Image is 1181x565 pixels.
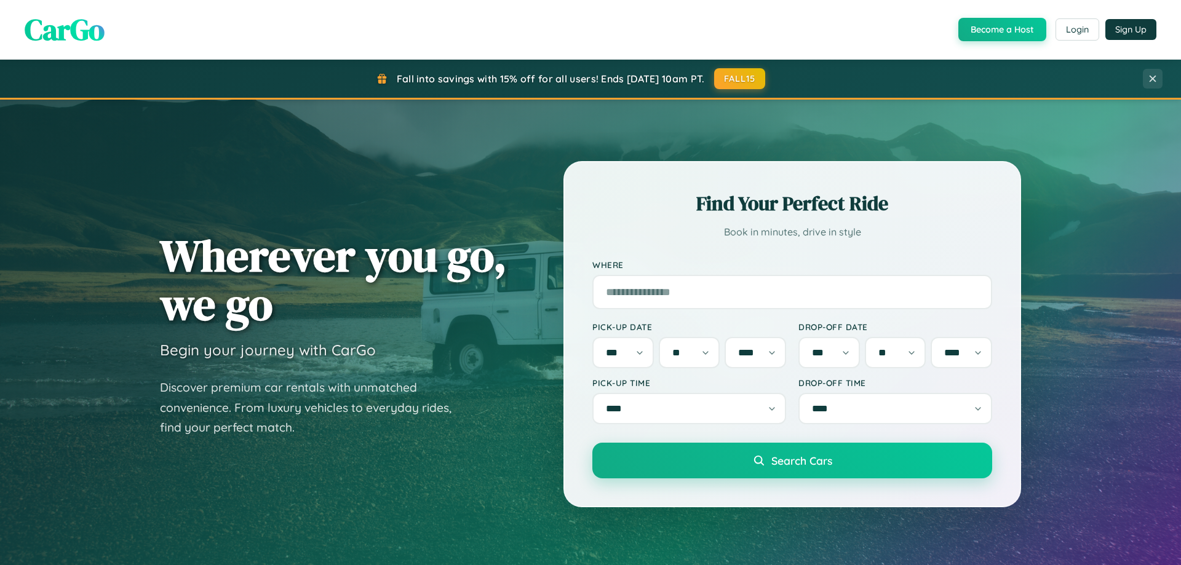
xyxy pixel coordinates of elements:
h1: Wherever you go, we go [160,231,507,328]
button: Sign Up [1105,19,1156,40]
label: Drop-off Time [798,377,992,388]
label: Drop-off Date [798,322,992,332]
label: Pick-up Time [592,377,786,388]
p: Book in minutes, drive in style [592,223,992,241]
button: Login [1056,18,1099,41]
span: CarGo [25,9,105,50]
button: FALL15 [714,68,766,89]
label: Where [592,259,992,270]
label: Pick-up Date [592,322,786,332]
p: Discover premium car rentals with unmatched convenience. From luxury vehicles to everyday rides, ... [160,377,467,438]
span: Fall into savings with 15% off for all users! Ends [DATE] 10am PT. [397,73,705,85]
h2: Find Your Perfect Ride [592,190,992,217]
button: Search Cars [592,443,992,478]
span: Search Cars [771,454,832,467]
h3: Begin your journey with CarGo [160,341,376,359]
button: Become a Host [958,18,1046,41]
